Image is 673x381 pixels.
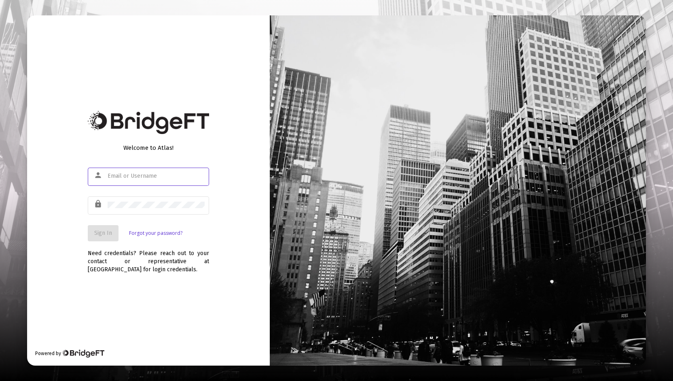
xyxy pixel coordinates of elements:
[108,173,205,179] input: Email or Username
[195,202,201,209] img: npw-badge-icon-locked.svg
[129,229,182,237] a: Forgot your password?
[88,225,119,241] button: Sign In
[62,349,104,358] img: Bridge Financial Technology Logo
[88,144,209,152] div: Welcome to Atlas!
[35,349,104,358] div: Powered by
[94,170,104,180] mat-icon: person
[195,173,201,180] img: npw-badge-icon-locked.svg
[88,111,209,134] img: Bridge Financial Technology Logo
[88,241,209,274] div: Need credentials? Please reach out to your contact or representative at [GEOGRAPHIC_DATA] for log...
[94,230,112,236] span: Sign In
[94,199,104,209] mat-icon: lock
